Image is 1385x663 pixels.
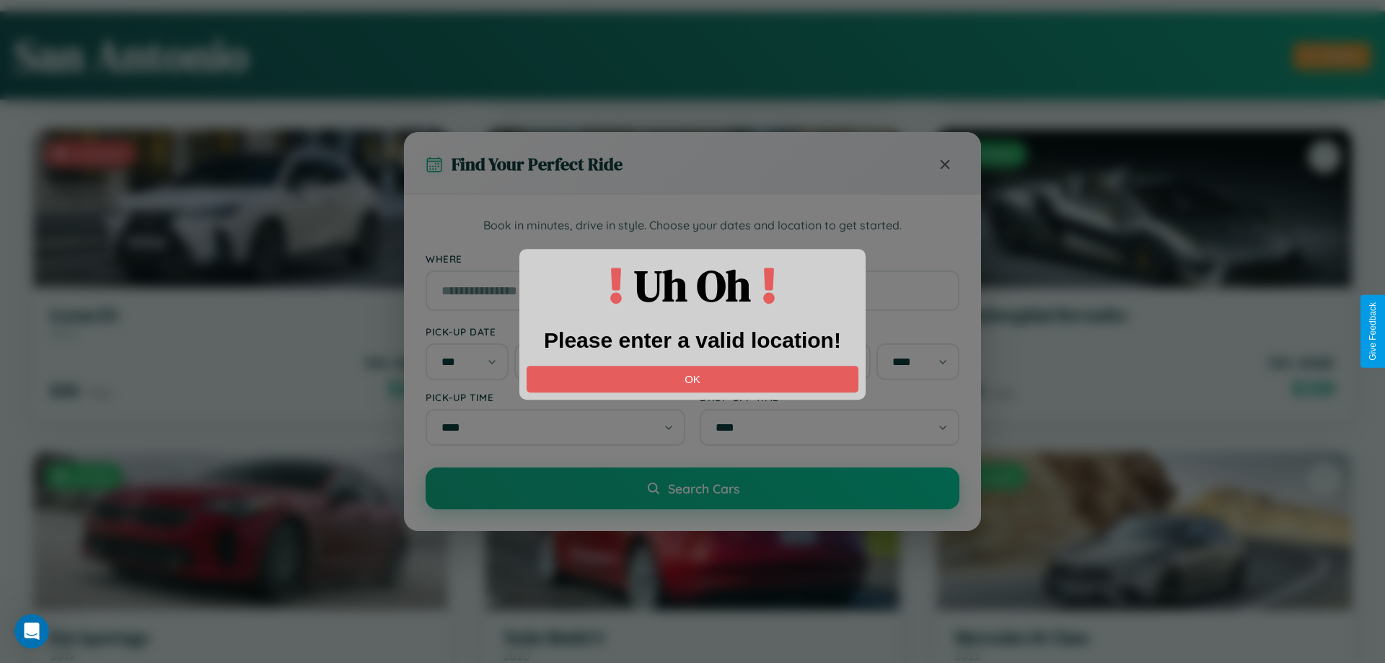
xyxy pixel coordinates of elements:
span: Search Cars [668,480,739,496]
label: Pick-up Time [426,391,685,403]
label: Where [426,253,959,265]
label: Drop-off Time [700,391,959,403]
h3: Find Your Perfect Ride [452,152,623,176]
label: Pick-up Date [426,325,685,338]
label: Drop-off Date [700,325,959,338]
p: Book in minutes, drive in style. Choose your dates and location to get started. [426,216,959,235]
